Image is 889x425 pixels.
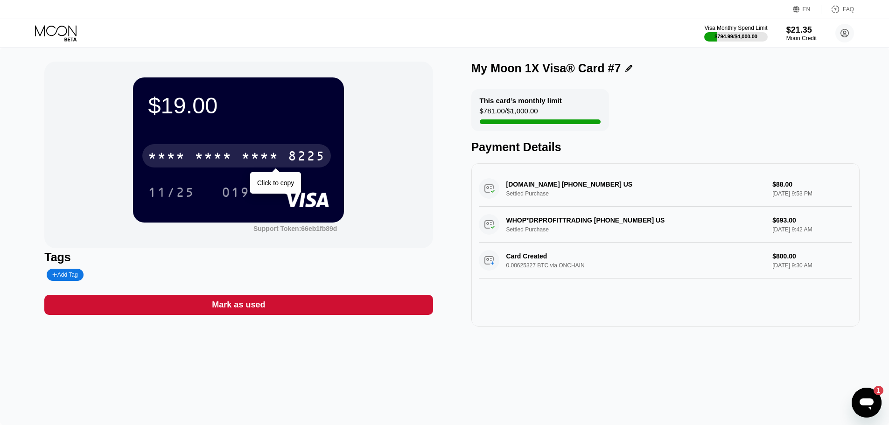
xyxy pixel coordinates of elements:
[257,179,294,187] div: Click to copy
[843,6,854,13] div: FAQ
[786,35,817,42] div: Moon Credit
[714,34,757,39] div: $794.99 / $4,000.00
[480,107,538,119] div: $781.00 / $1,000.00
[141,181,202,204] div: 11/25
[704,25,767,42] div: Visa Monthly Spend Limit$794.99/$4,000.00
[480,97,562,105] div: This card’s monthly limit
[212,300,265,310] div: Mark as used
[52,272,77,278] div: Add Tag
[44,251,433,264] div: Tags
[215,181,257,204] div: 019
[865,386,883,395] iframe: Number of unread messages
[471,62,621,75] div: My Moon 1X Visa® Card #7
[786,25,817,42] div: $21.35Moon Credit
[148,92,329,118] div: $19.00
[704,25,767,31] div: Visa Monthly Spend Limit
[852,388,882,418] iframe: Button to launch messaging window, 1 unread message
[148,186,195,201] div: 11/25
[803,6,811,13] div: EN
[253,225,337,232] div: Support Token:66eb1fb89d
[288,150,325,165] div: 8225
[786,25,817,35] div: $21.35
[222,186,250,201] div: 019
[47,269,83,281] div: Add Tag
[793,5,821,14] div: EN
[471,140,860,154] div: Payment Details
[253,225,337,232] div: Support Token: 66eb1fb89d
[821,5,854,14] div: FAQ
[44,295,433,315] div: Mark as used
